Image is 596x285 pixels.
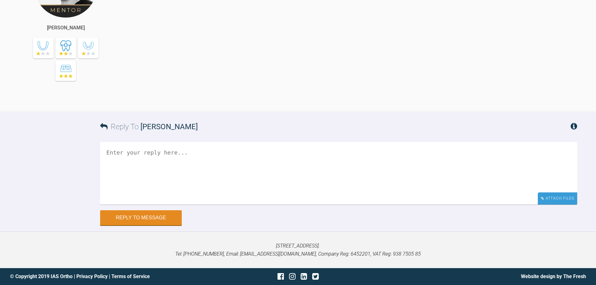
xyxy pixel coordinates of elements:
div: [PERSON_NAME] [47,24,85,32]
a: Privacy Policy [76,273,108,279]
h3: Reply To [100,121,198,133]
div: © Copyright 2019 IAS Ortho | | [10,272,202,281]
a: Terms of Service [111,273,150,279]
button: Reply to Message [100,210,182,225]
div: Attach Files [538,192,577,205]
p: [STREET_ADDRESS]. Tel: [PHONE_NUMBER], Email: [EMAIL_ADDRESS][DOMAIN_NAME], Company Reg: 6452201,... [10,242,586,258]
span: [PERSON_NAME] [140,122,198,131]
a: Website design by The Fresh [521,273,586,279]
